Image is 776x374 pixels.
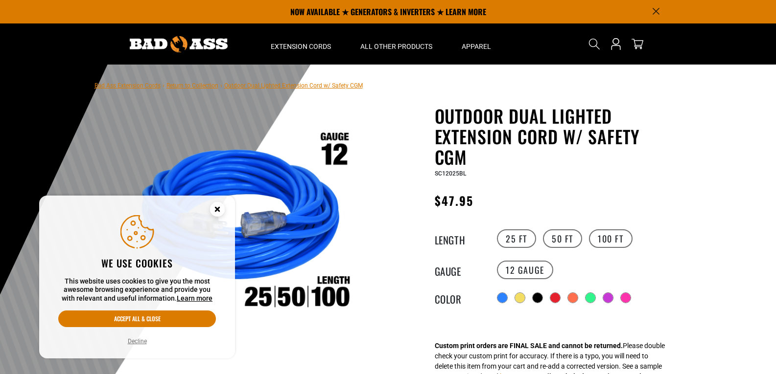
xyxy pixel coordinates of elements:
h2: We use cookies [58,257,216,269]
legend: Gauge [435,264,484,276]
summary: Apparel [447,23,506,65]
label: 25 FT [497,229,536,248]
summary: Search [587,36,602,52]
span: $47.95 [435,192,473,209]
span: SC12025BL [435,170,466,177]
span: Outdoor Dual Lighted Extension Cord w/ Safety CGM [224,82,363,89]
button: Decline [125,336,150,346]
summary: Extension Cords [256,23,346,65]
span: Apparel [462,42,491,51]
label: 12 Gauge [497,261,553,279]
summary: All Other Products [346,23,447,65]
label: 100 FT [589,229,633,248]
span: Extension Cords [271,42,331,51]
aside: Cookie Consent [39,196,235,359]
label: 50 FT [543,229,582,248]
legend: Color [435,291,484,304]
p: This website uses cookies to give you the most awesome browsing experience and provide you with r... [58,277,216,303]
img: Bad Ass Extension Cords [130,36,228,52]
h1: Outdoor Dual Lighted Extension Cord w/ Safety CGM [435,106,675,167]
span: All Other Products [360,42,432,51]
nav: breadcrumbs [94,79,363,91]
a: Bad Ass Extension Cords [94,82,161,89]
a: Learn more [177,294,212,302]
span: › [163,82,165,89]
span: › [220,82,222,89]
a: Return to Collection [166,82,218,89]
button: Accept all & close [58,310,216,327]
strong: Custom print orders are FINAL SALE and cannot be returned. [435,342,623,350]
legend: Length [435,232,484,245]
